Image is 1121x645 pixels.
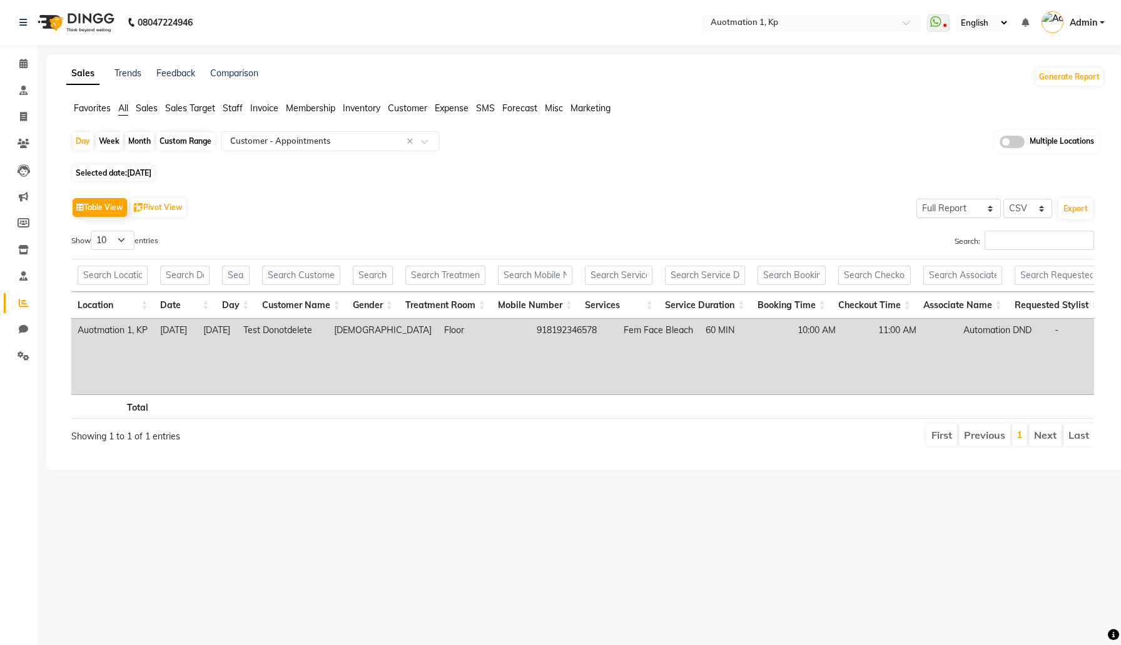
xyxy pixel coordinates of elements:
span: All [118,102,128,114]
td: [DEMOGRAPHIC_DATA] [328,319,438,394]
input: Search Location [78,266,148,285]
td: Fem Face Bleach [617,319,699,394]
a: Trends [114,67,141,79]
td: 918192346578 [530,319,617,394]
button: Export [1058,198,1093,219]
th: Treatment Room: activate to sort column ascending [399,292,492,319]
img: pivot.png [134,203,143,212]
th: Associate Name: activate to sort column ascending [917,292,1008,319]
span: SMS [476,102,495,114]
span: Marketing [571,102,611,114]
img: logo [32,5,118,40]
span: Misc [545,102,563,114]
span: Favorites [74,102,111,114]
div: Custom Range [156,132,215,150]
span: Customer [388,102,427,114]
input: Search: [985,231,1094,250]
span: Selected date: [73,165,155,181]
th: Checkout Time: activate to sort column ascending [832,292,917,319]
input: Search Date [160,266,209,285]
a: Feedback [156,67,195,79]
input: Search Booking Time [758,266,826,285]
div: Showing 1 to 1 of 1 entries [71,422,487,443]
input: Search Customer Name [262,266,340,285]
th: Location: activate to sort column ascending [71,292,154,319]
input: Search Mobile Number [498,266,572,285]
span: Multiple Locations [1030,136,1094,148]
b: 08047224946 [138,5,193,40]
button: Generate Report [1036,68,1103,86]
td: 60 MIN [699,319,791,394]
input: Search Associate Name [923,266,1002,285]
label: Show entries [71,231,158,250]
span: Inventory [343,102,380,114]
span: Membership [286,102,335,114]
th: Gender: activate to sort column ascending [347,292,399,319]
input: Search Services [585,266,653,285]
span: Invoice [250,102,278,114]
td: 10:00 AM [791,319,872,394]
span: Sales Target [165,102,215,114]
a: Sales [66,62,99,85]
select: Showentries [91,231,134,250]
img: Admin [1042,11,1063,33]
th: Total [71,394,155,419]
th: Date: activate to sort column ascending [154,292,215,319]
th: Requested Stylist: activate to sort column ascending [1008,292,1105,319]
td: 11:00 AM [872,319,957,394]
input: Search Treatment Room [405,266,485,285]
label: Search: [955,231,1094,250]
a: 1 [1017,428,1023,441]
th: Service Duration: activate to sort column ascending [659,292,751,319]
th: Customer Name: activate to sort column ascending [256,292,347,319]
td: Auotmation 1, KP [71,319,154,394]
div: Day [73,132,93,150]
button: Table View [73,198,127,217]
button: Pivot View [131,198,186,217]
span: Staff [223,102,243,114]
td: Automation DND [957,319,1048,394]
div: Week [96,132,123,150]
span: Admin [1070,16,1097,29]
td: Test Donotdelete [237,319,328,394]
span: Clear all [407,135,417,148]
td: [DATE] [197,319,237,394]
span: Forecast [502,102,537,114]
td: Floor [438,319,530,394]
div: Month [125,132,154,150]
span: [DATE] [127,168,151,177]
input: Search Day [222,266,250,285]
input: Search Checkout Time [838,266,911,285]
input: Search Gender [353,266,393,285]
input: Search Requested Stylist [1015,266,1098,285]
th: Services: activate to sort column ascending [579,292,659,319]
a: Comparison [210,67,258,79]
th: Day: activate to sort column ascending [216,292,256,319]
span: Sales [136,102,158,114]
td: [DATE] [154,319,197,394]
span: Expense [435,102,469,114]
th: Booking Time: activate to sort column ascending [751,292,832,319]
input: Search Service Duration [665,266,744,285]
th: Mobile Number: activate to sort column ascending [492,292,579,319]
